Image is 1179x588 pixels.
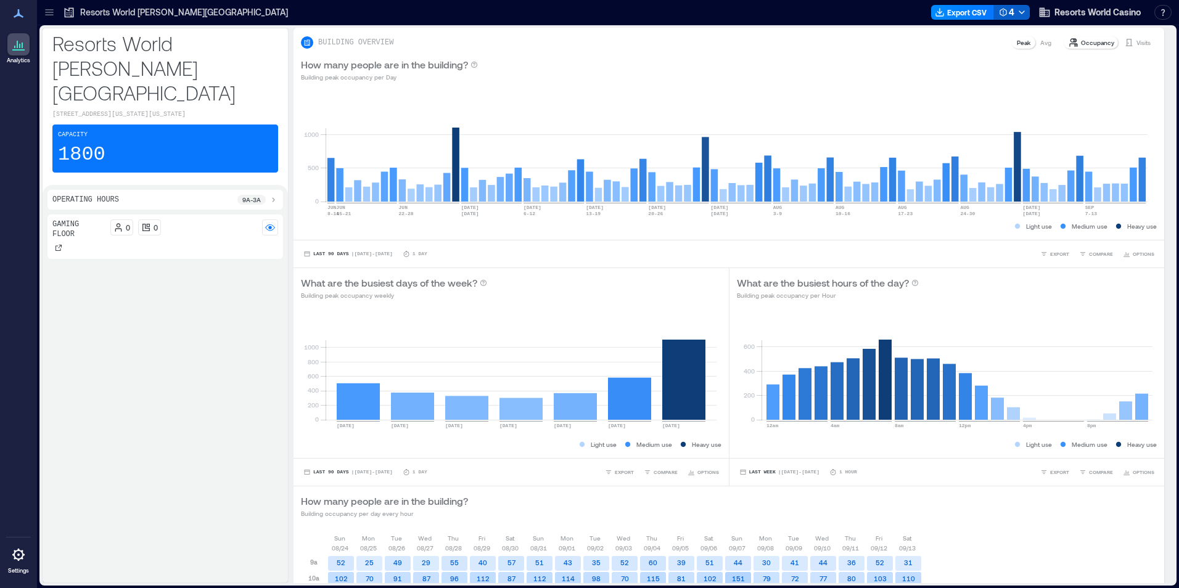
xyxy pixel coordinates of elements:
text: 115 [647,574,660,582]
p: Tue [788,533,799,543]
text: 10-16 [836,211,850,216]
button: EXPORT [602,466,636,478]
p: Building peak occupancy per Day [301,72,478,82]
text: [DATE] [391,423,409,428]
text: 81 [677,574,686,582]
tspan: 600 [308,372,319,380]
span: OPTIONS [697,468,719,476]
p: 09/12 [871,543,887,553]
p: 0 [154,223,158,232]
button: EXPORT [1038,466,1072,478]
text: [DATE] [1023,211,1041,216]
p: BUILDING OVERVIEW [318,38,393,47]
p: 08/29 [474,543,490,553]
text: 30 [762,558,771,566]
p: Mon [561,533,573,543]
text: 51 [705,558,714,566]
button: OPTIONS [1120,466,1157,478]
text: JUN [399,205,408,210]
button: COMPARE [1077,248,1115,260]
text: 112 [533,574,546,582]
p: 08/30 [502,543,519,553]
p: 9a - 3a [242,195,261,205]
p: 08/25 [360,543,377,553]
p: Building peak occupancy weekly [301,290,487,300]
p: 1 Day [413,468,427,476]
p: What are the busiest days of the week? [301,276,477,290]
button: COMPARE [641,466,680,478]
tspan: 200 [743,391,754,399]
text: [DATE] [461,205,479,210]
p: Medium use [1072,221,1107,231]
text: 52 [337,558,345,566]
text: 13-19 [586,211,601,216]
text: 70 [621,574,629,582]
text: [DATE] [1023,205,1041,210]
p: 08/26 [388,543,405,553]
text: 103 [874,574,887,582]
button: Last 90 Days |[DATE]-[DATE] [301,466,395,478]
p: 0 [126,223,130,232]
tspan: 400 [308,386,319,394]
p: 09/09 [786,543,802,553]
button: EXPORT [1038,248,1072,260]
p: Sun [533,533,544,543]
text: 6-12 [524,211,535,216]
p: 09/05 [672,543,689,553]
p: Resorts World [PERSON_NAME][GEOGRAPHIC_DATA] [52,31,278,105]
p: 9a [310,557,318,567]
p: Building occupancy per day every hour [301,508,468,518]
text: [DATE] [662,423,680,428]
text: 49 [393,558,402,566]
button: Resorts World Casino [1035,2,1144,22]
p: Wed [617,533,630,543]
tspan: 1000 [304,131,319,138]
text: 102 [335,574,348,582]
p: 09/13 [899,543,916,553]
p: 08/24 [332,543,348,553]
text: 60 [649,558,657,566]
text: SEP [1085,205,1095,210]
text: 80 [847,574,856,582]
text: [DATE] [461,211,479,216]
a: Settings [4,540,33,578]
text: 87 [507,574,516,582]
text: 29 [422,558,430,566]
p: Mon [759,533,772,543]
p: Light use [1026,439,1052,449]
text: 25 [365,558,374,566]
span: COMPARE [1089,250,1113,258]
p: 09/10 [814,543,831,553]
tspan: 0 [315,197,319,205]
text: 96 [450,574,459,582]
p: Fri [876,533,882,543]
text: [DATE] [554,423,572,428]
text: [DATE] [445,423,463,428]
text: 8pm [1087,423,1096,428]
button: OPTIONS [1120,248,1157,260]
p: 1800 [58,142,105,167]
text: JUN [327,205,337,210]
text: AUG [960,205,969,210]
p: Occupancy [1081,38,1114,47]
span: COMPARE [1089,468,1113,476]
text: 91 [393,574,402,582]
p: Thu [845,533,856,543]
p: 09/01 [559,543,575,553]
p: Tue [589,533,601,543]
text: 44 [734,558,742,566]
text: 3-9 [773,211,783,216]
text: 12pm [959,423,971,428]
span: EXPORT [1050,250,1069,258]
p: Settings [8,567,29,574]
p: 09/11 [842,543,859,553]
text: 8-14 [327,211,339,216]
p: 1 Day [413,250,427,258]
text: 77 [820,574,828,582]
p: 09/03 [615,543,632,553]
text: [DATE] [337,423,355,428]
p: Light use [591,439,617,449]
button: Export CSV [931,5,994,20]
tspan: 600 [743,343,754,350]
p: How many people are in the building? [301,57,468,72]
